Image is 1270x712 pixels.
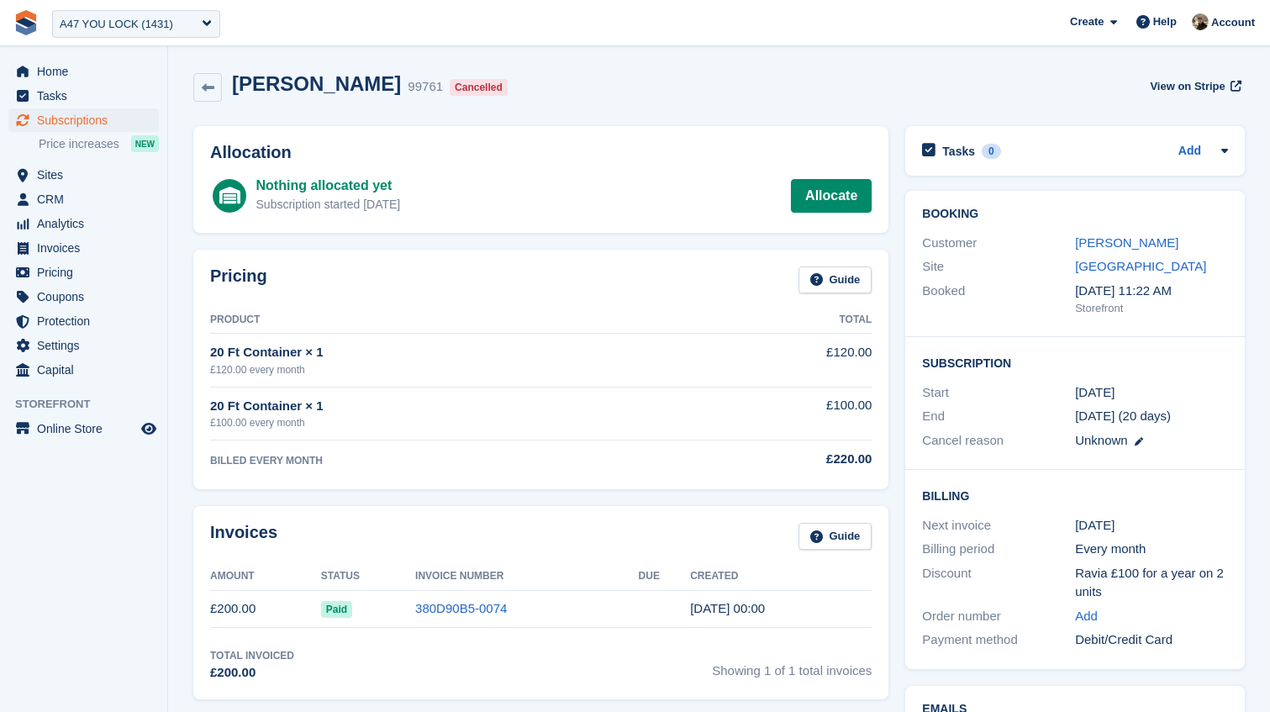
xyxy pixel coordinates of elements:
a: Allocate [791,179,872,213]
div: Site [922,257,1075,277]
td: £200.00 [210,590,321,628]
th: Product [210,307,682,334]
a: [GEOGRAPHIC_DATA] [1075,259,1206,273]
a: Guide [798,523,872,551]
span: Protection [37,309,138,333]
a: menu [8,309,159,333]
time: 2025-08-15 23:00:07 UTC [690,601,765,615]
span: CRM [37,187,138,211]
div: BILLED EVERY MONTH [210,453,682,468]
div: Next invoice [922,516,1075,535]
div: 20 Ft Container × 1 [210,343,682,362]
div: Payment method [922,630,1075,650]
span: Showing 1 of 1 total invoices [712,648,872,683]
span: [DATE] (20 days) [1075,409,1171,423]
div: Nothing allocated yet [256,176,401,196]
span: Sites [37,163,138,187]
div: Storefront [1075,300,1228,317]
span: Settings [37,334,138,357]
span: Home [37,60,138,83]
a: menu [8,212,159,235]
a: menu [8,163,159,187]
a: menu [8,108,159,132]
div: A47 YOU LOCK (1431) [60,16,173,33]
div: £200.00 [210,663,294,683]
div: £120.00 every month [210,362,682,377]
h2: [PERSON_NAME] [232,72,401,95]
time: 2025-08-15 23:00:00 UTC [1075,383,1115,403]
span: View on Stripe [1150,78,1225,95]
span: Unknown [1075,433,1128,447]
div: Billing period [922,540,1075,559]
a: menu [8,417,159,440]
div: 0 [982,144,1001,159]
img: stora-icon-8386f47178a22dfd0bd8f6a31ec36ba5ce8667c1dd55bd0f319d3a0aa187defe.svg [13,10,39,35]
th: Created [690,563,872,590]
div: £220.00 [682,450,872,469]
a: 380D90B5-0074 [415,601,507,615]
div: Booked [922,282,1075,317]
a: Guide [798,266,872,294]
span: Tasks [37,84,138,108]
a: menu [8,285,159,309]
span: Capital [37,358,138,382]
th: Amount [210,563,321,590]
a: menu [8,334,159,357]
span: Online Store [37,417,138,440]
div: Total Invoiced [210,648,294,663]
div: Debit/Credit Card [1075,630,1228,650]
div: Every month [1075,540,1228,559]
a: Price increases NEW [39,134,159,153]
a: menu [8,187,159,211]
img: Oliver Bruce [1192,13,1209,30]
div: Start [922,383,1075,403]
div: Subscription started [DATE] [256,196,401,214]
span: Invoices [37,236,138,260]
th: Status [321,563,415,590]
h2: Allocation [210,143,872,162]
div: [DATE] [1075,516,1228,535]
div: Order number [922,607,1075,626]
h2: Tasks [942,144,975,159]
a: Add [1178,142,1201,161]
div: Discount [922,564,1075,602]
th: Invoice Number [415,563,639,590]
a: menu [8,236,159,260]
a: View on Stripe [1143,72,1245,100]
div: 99761 [408,77,443,97]
a: Preview store [139,419,159,439]
a: menu [8,261,159,284]
td: £120.00 [682,334,872,387]
span: Create [1070,13,1104,30]
td: £100.00 [682,387,872,440]
h2: Billing [922,487,1228,504]
h2: Pricing [210,266,267,294]
th: Total [682,307,872,334]
div: End [922,407,1075,426]
a: menu [8,358,159,382]
div: £100.00 every month [210,415,682,430]
span: Subscriptions [37,108,138,132]
div: Ravia £100 for a year on 2 units [1075,564,1228,602]
th: Due [639,563,691,590]
a: menu [8,84,159,108]
span: Paid [321,601,352,618]
span: Help [1153,13,1177,30]
h2: Invoices [210,523,277,551]
div: 20 Ft Container × 1 [210,397,682,416]
div: [DATE] 11:22 AM [1075,282,1228,301]
div: Cancelled [450,79,508,96]
span: Storefront [15,396,167,413]
span: Pricing [37,261,138,284]
a: Add [1075,607,1098,626]
span: Account [1211,14,1255,31]
div: NEW [131,135,159,152]
a: [PERSON_NAME] [1075,235,1178,250]
span: Analytics [37,212,138,235]
div: Customer [922,234,1075,253]
span: Price increases [39,136,119,152]
h2: Subscription [922,354,1228,371]
h2: Booking [922,208,1228,221]
div: Cancel reason [922,431,1075,451]
a: menu [8,60,159,83]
